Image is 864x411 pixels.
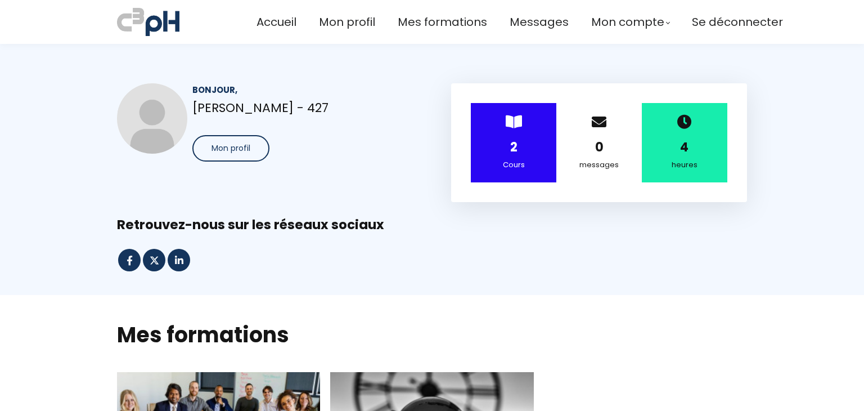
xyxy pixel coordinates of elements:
[595,139,604,156] strong: 0
[211,142,250,154] span: Mon profil
[192,135,269,162] button: Mon profil
[570,159,628,171] div: messages
[319,13,375,32] a: Mon profil
[656,159,713,171] div: heures
[485,159,542,171] div: Cours
[117,83,187,154] img: 687e7a01507dd7515a00ef3b.jpg
[117,6,179,38] img: a70bc7685e0efc0bd0b04b3506828469.jpeg
[117,320,747,349] h2: Mes formations
[256,13,296,32] a: Accueil
[591,13,664,32] span: Mon compte
[510,13,569,32] a: Messages
[192,98,413,118] p: [PERSON_NAME] - 427
[117,216,747,234] div: Retrouvez-nous sur les réseaux sociaux
[471,103,556,182] div: >
[398,13,487,32] a: Mes formations
[510,139,517,156] strong: 2
[192,83,413,96] div: Bonjour,
[680,139,688,156] strong: 4
[692,13,783,32] a: Se déconnecter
